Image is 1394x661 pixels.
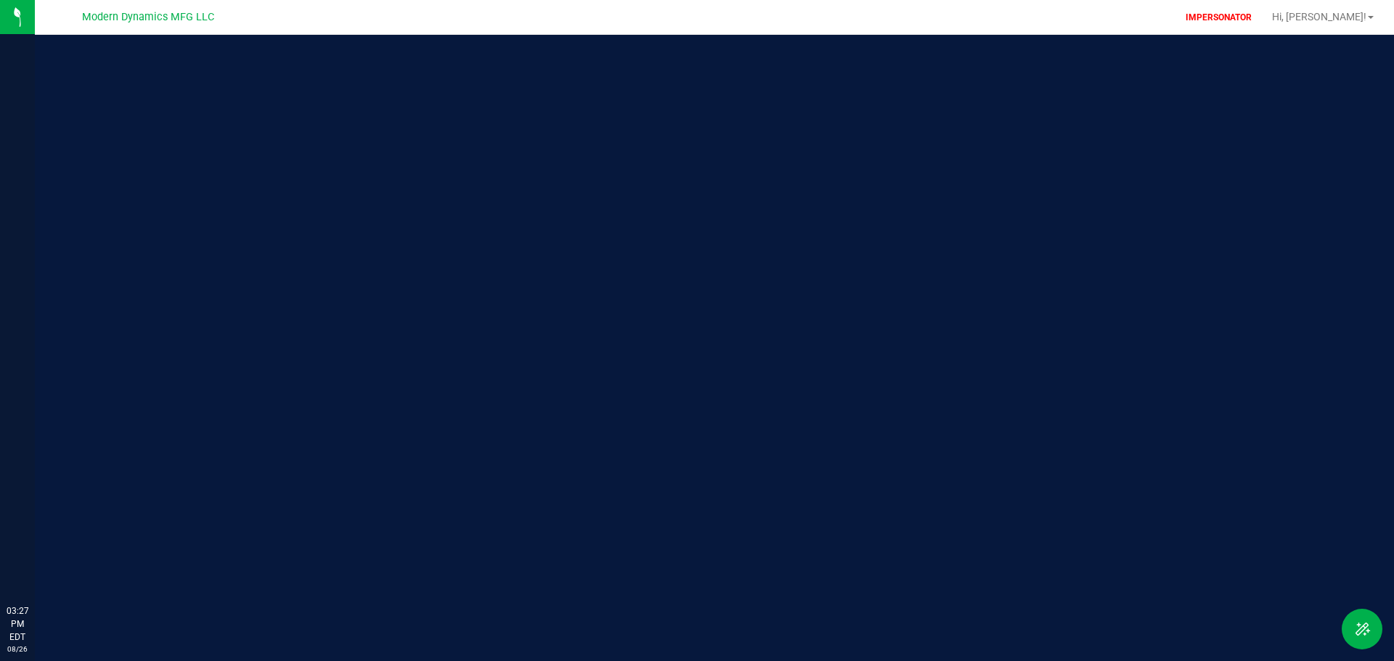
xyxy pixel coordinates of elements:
p: 03:27 PM EDT [7,604,28,644]
span: Modern Dynamics MFG LLC [82,11,214,23]
button: Toggle Menu [1342,609,1382,649]
p: IMPERSONATOR [1180,11,1258,24]
span: Hi, [PERSON_NAME]! [1272,11,1366,22]
p: 08/26 [7,644,28,654]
